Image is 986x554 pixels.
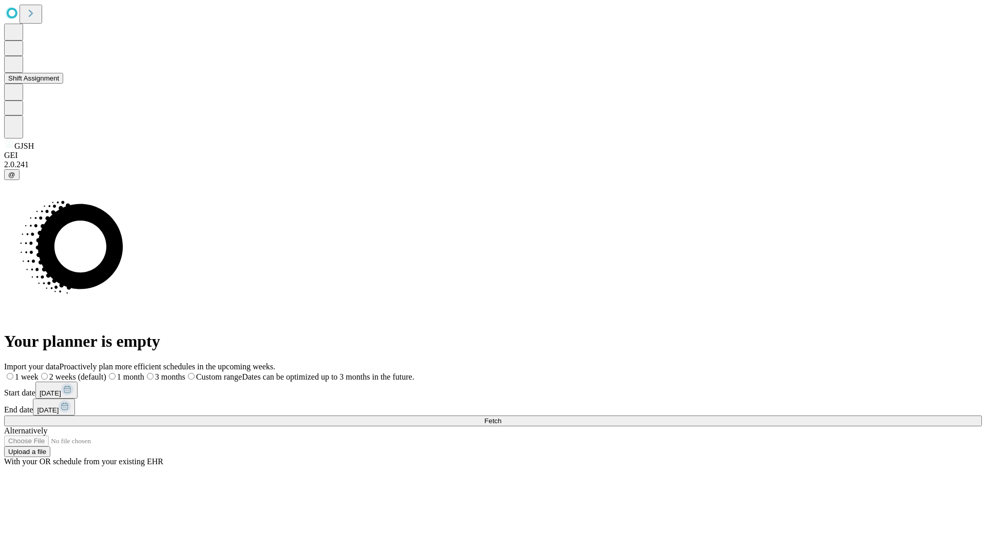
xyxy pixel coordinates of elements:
[7,373,13,380] input: 1 week
[4,426,47,435] span: Alternatively
[147,373,154,380] input: 3 months
[117,372,144,381] span: 1 month
[49,372,106,381] span: 2 weeks (default)
[4,160,982,169] div: 2.0.241
[196,372,242,381] span: Custom range
[40,389,61,397] span: [DATE]
[4,415,982,426] button: Fetch
[188,373,195,380] input: Custom rangeDates can be optimized up to 3 months in the future.
[60,362,275,371] span: Proactively plan more efficient schedules in the upcoming weeks.
[41,373,48,380] input: 2 weeks (default)
[4,169,20,180] button: @
[37,406,59,414] span: [DATE]
[242,372,414,381] span: Dates can be optimized up to 3 months in the future.
[155,372,185,381] span: 3 months
[33,399,75,415] button: [DATE]
[109,373,116,380] input: 1 month
[4,362,60,371] span: Import your data
[4,399,982,415] div: End date
[4,151,982,160] div: GEI
[4,457,163,466] span: With your OR schedule from your existing EHR
[15,372,39,381] span: 1 week
[4,446,50,457] button: Upload a file
[4,382,982,399] div: Start date
[484,417,501,425] span: Fetch
[4,332,982,351] h1: Your planner is empty
[14,142,34,150] span: GJSH
[4,73,63,84] button: Shift Assignment
[8,171,15,179] span: @
[35,382,78,399] button: [DATE]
